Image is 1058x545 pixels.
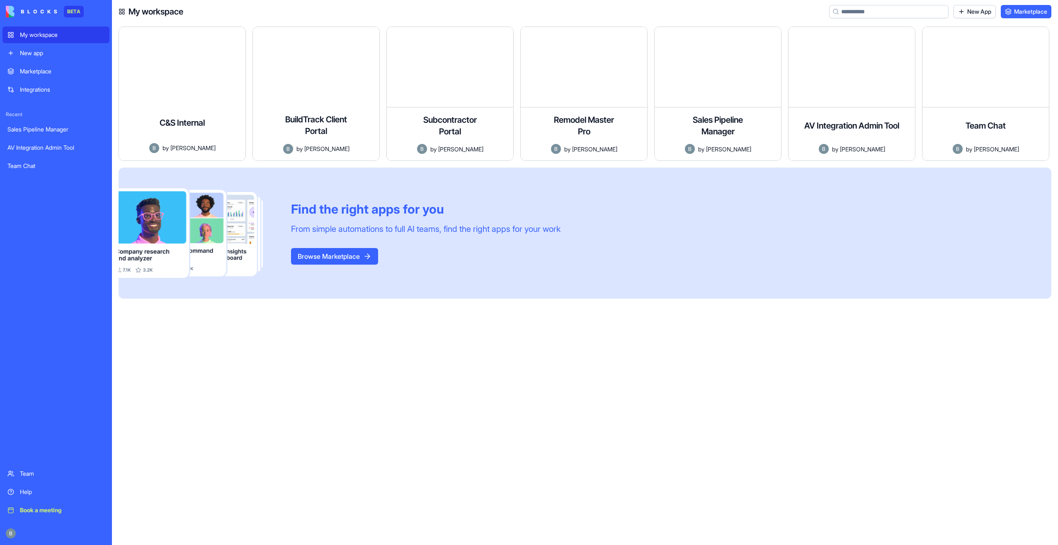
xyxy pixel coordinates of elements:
[417,114,483,137] h4: Subcontractor Portal
[119,27,246,161] a: C&S InternalAvatarby[PERSON_NAME]
[126,160,219,176] button: Launch
[283,144,293,154] img: Avatar
[296,144,303,153] span: by
[20,488,104,496] div: Help
[572,145,617,153] span: [PERSON_NAME]
[2,111,109,118] span: Recent
[129,6,183,17] h4: My workspace
[804,120,899,131] h4: AV Integration Admin Tool
[438,145,483,153] span: [PERSON_NAME]
[2,502,109,518] a: Book a meeting
[149,143,159,153] img: Avatar
[20,470,104,478] div: Team
[966,145,972,153] span: by
[170,144,216,152] span: [PERSON_NAME]
[20,31,104,39] div: My workspace
[922,27,1049,161] a: Team ChatAvatarby[PERSON_NAME]
[64,6,84,17] div: BETA
[2,121,109,138] a: Sales Pipeline Manager
[2,81,109,98] a: Integrations
[2,45,109,61] a: New app
[7,162,104,170] div: Team Chat
[954,5,996,18] a: New App
[7,144,104,152] div: AV Integration Admin Tool
[386,27,514,161] a: Subcontractor PortalAvatarby[PERSON_NAME]
[2,139,109,156] a: AV Integration Admin Tool
[551,114,617,137] h4: Remodel Master Pro
[551,144,561,154] img: Avatar
[20,85,104,94] div: Integrations
[291,248,378,265] button: Browse Marketplace
[291,223,561,235] div: From simple automations to full AI teams, find the right apps for your work
[7,125,104,134] div: Sales Pipeline Manager
[654,27,781,161] a: Sales Pipeline ManagerAvatarby[PERSON_NAME]
[430,145,437,153] span: by
[2,484,109,500] a: Help
[685,114,751,137] h4: Sales Pipeline Manager
[291,252,378,260] a: Browse Marketplace
[1001,5,1051,18] a: Marketplace
[6,6,57,17] img: logo
[417,144,427,154] img: Avatar
[832,145,838,153] span: by
[819,144,829,154] img: Avatar
[685,144,695,154] img: Avatar
[6,528,16,538] img: ACg8ocIug40qN1SCXJiinWdltW7QsPxROn8ZAVDlgOtPD8eQfXIZmw=s96-c
[2,27,109,43] a: My workspace
[706,145,751,153] span: [PERSON_NAME]
[953,144,963,154] img: Avatar
[2,465,109,482] a: Team
[283,114,349,137] h4: BuildTrack Client Portal
[788,27,915,161] a: AV Integration Admin ToolAvatarby[PERSON_NAME]
[20,67,104,75] div: Marketplace
[974,145,1019,153] span: [PERSON_NAME]
[564,145,570,153] span: by
[966,120,1006,131] h4: Team Chat
[2,63,109,80] a: Marketplace
[20,506,104,514] div: Book a meeting
[252,27,380,161] a: BuildTrack Client PortalA comprehensive client portal for remodeling and building projects that a...
[2,158,109,174] a: Team Chat
[160,117,205,129] h4: C&S Internal
[20,49,104,57] div: New app
[291,202,561,217] div: Find the right apps for you
[698,145,704,153] span: by
[840,145,885,153] span: [PERSON_NAME]
[163,144,169,152] span: by
[304,144,349,153] span: [PERSON_NAME]
[6,6,84,17] a: BETA
[260,161,353,177] button: Launch
[520,27,648,161] a: Remodel Master ProAvatarby[PERSON_NAME]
